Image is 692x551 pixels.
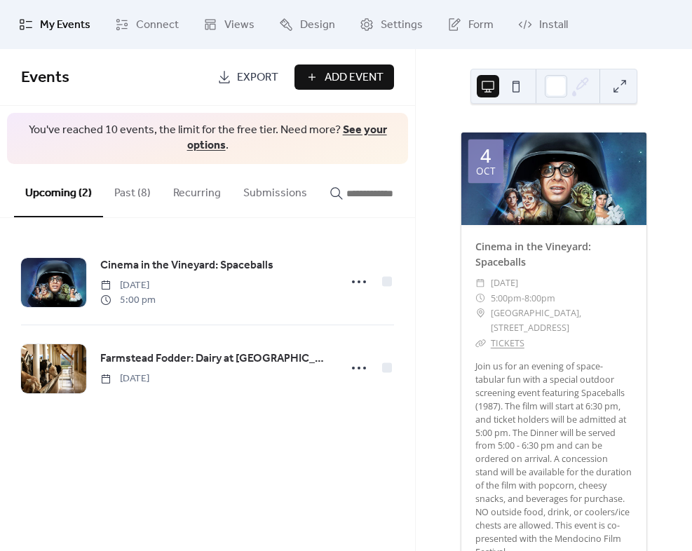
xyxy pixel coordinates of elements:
span: [DATE] [491,275,518,290]
span: - [522,291,524,306]
div: Oct [476,167,495,177]
a: My Events [8,6,101,43]
a: Cinema in the Vineyard: Spaceballs [100,257,273,275]
a: Design [269,6,346,43]
div: ​ [475,291,485,306]
span: Views [224,17,255,34]
span: Events [21,62,69,93]
span: You've reached 10 events, the limit for the free tier. Need more? . [21,123,394,154]
span: Settings [381,17,423,34]
a: Install [508,6,578,43]
button: Recurring [162,164,232,216]
button: Upcoming (2) [14,164,103,217]
a: Views [193,6,265,43]
a: Connect [104,6,189,43]
span: Install [539,17,568,34]
span: Farmstead Fodder: Dairy at [GEOGRAPHIC_DATA] [100,351,331,367]
span: My Events [40,17,90,34]
span: Design [300,17,335,34]
span: 5:00 pm [100,293,156,308]
span: [GEOGRAPHIC_DATA], [STREET_ADDRESS] [491,306,632,336]
div: ​ [475,306,485,320]
a: See your options [187,119,387,156]
a: Export [207,64,289,90]
div: ​ [475,275,485,290]
a: Form [437,6,504,43]
span: Connect [136,17,179,34]
span: 5:00pm [491,291,522,306]
button: Past (8) [103,164,162,216]
span: [DATE] [100,278,156,293]
span: 8:00pm [524,291,555,306]
span: Cinema in the Vineyard: Spaceballs [100,257,273,274]
a: Farmstead Fodder: Dairy at [GEOGRAPHIC_DATA] [100,350,331,368]
a: Cinema in the Vineyard: Spaceballs [475,240,591,268]
a: TICKETS [491,337,524,349]
div: 4 [480,146,491,165]
a: Settings [349,6,433,43]
div: ​ [475,336,485,351]
span: Form [468,17,494,34]
span: [DATE] [100,372,149,386]
span: Export [237,69,278,86]
button: Submissions [232,164,318,216]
